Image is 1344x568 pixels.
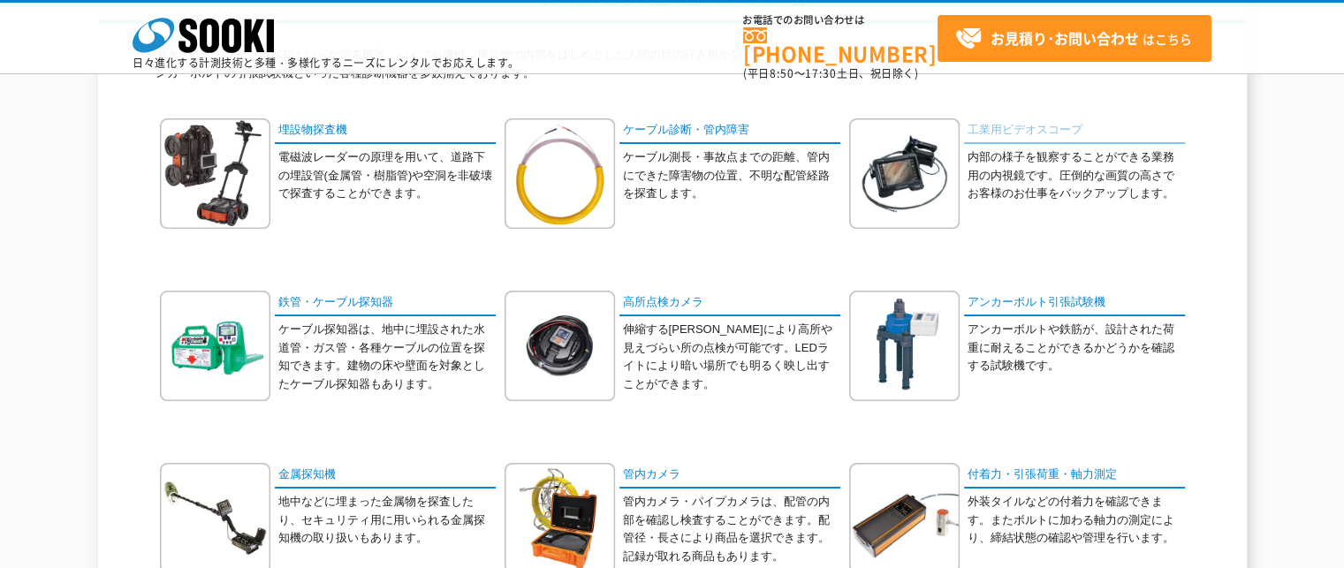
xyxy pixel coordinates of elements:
span: 17:30 [805,65,837,81]
strong: お見積り･お問い合わせ [991,27,1139,49]
a: 埋設物探査機 [275,118,496,144]
img: 鉄管・ケーブル探知器 [160,291,270,401]
p: 管内カメラ・パイプカメラは、配管の内部を確認し検査することができます。配管径・長さにより商品を選択できます。記録が取れる商品もあります。 [623,493,840,566]
a: 工業用ビデオスコープ [964,118,1185,144]
p: 地中などに埋まった金属物を探査したり、セキュリティ用に用いられる金属探知機の取り扱いもあります。 [278,493,496,548]
span: お電話でのお問い合わせは [743,15,938,26]
img: アンカーボルト引張試験機 [849,291,960,401]
a: 管内カメラ [619,463,840,488]
a: お見積り･お問い合わせはこちら [938,15,1211,62]
a: ケーブル診断・管内障害 [619,118,840,144]
a: 鉄管・ケーブル探知器 [275,291,496,316]
img: 高所点検カメラ [505,291,615,401]
p: アンカーボルトや鉄筋が、設計された荷重に耐えることができるかどうかを確認する試験機です。 [968,321,1185,375]
img: 工業用ビデオスコープ [849,118,960,229]
p: 電磁波レーダーの原理を用いて、道路下の埋設管(金属管・樹脂管)や空洞を非破壊で探査することができます。 [278,148,496,203]
span: 8:50 [770,65,794,81]
img: 埋設物探査機 [160,118,270,229]
img: ケーブル診断・管内障害 [505,118,615,229]
a: アンカーボルト引張試験機 [964,291,1185,316]
p: ケーブル測長・事故点までの距離、管内にできた障害物の位置、不明な配管経路を探査します。 [623,148,840,203]
p: 日々進化する計測技術と多種・多様化するニーズにレンタルでお応えします。 [133,57,520,68]
a: [PHONE_NUMBER] [743,27,938,64]
a: 高所点検カメラ [619,291,840,316]
a: 金属探知機 [275,463,496,488]
a: 付着力・引張荷重・軸力測定 [964,463,1185,488]
span: (平日 ～ 土日、祝日除く) [743,65,918,81]
p: ケーブル探知器は、地中に埋設された水道管・ガス管・各種ケーブルの位置を探知できます。建物の床や壁面を対象としたケーブル探知器もあります。 [278,321,496,394]
p: 外装タイルなどの付着力を確認できます。またボルトに加わる軸力の測定により、締結状態の確認や管理を行います。 [968,493,1185,548]
p: 伸縮する[PERSON_NAME]により高所や見えづらい所の点検が可能です。LEDライトにより暗い場所でも明るく映し出すことができます。 [623,321,840,394]
p: 内部の様子を観察することができる業務用の内視鏡です。圧倒的な画質の高さでお客様のお仕事をバックアップします。 [968,148,1185,203]
span: はこちら [955,26,1192,52]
